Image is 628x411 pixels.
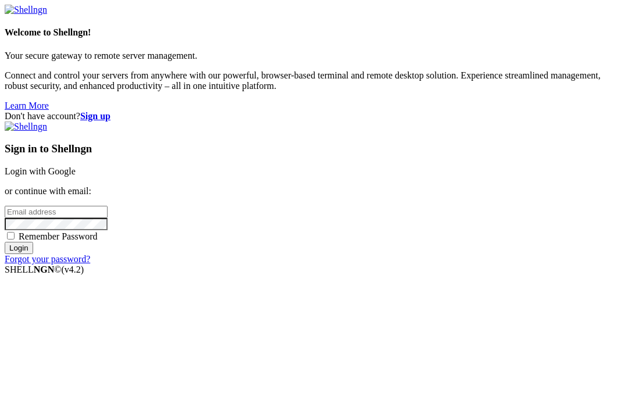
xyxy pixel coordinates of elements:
input: Remember Password [7,232,15,240]
input: Email address [5,206,108,218]
p: Connect and control your servers from anywhere with our powerful, browser-based terminal and remo... [5,70,623,91]
a: Login with Google [5,166,76,176]
img: Shellngn [5,5,47,15]
a: Learn More [5,101,49,110]
a: Forgot your password? [5,254,90,264]
a: Sign up [80,111,110,121]
h3: Sign in to Shellngn [5,142,623,155]
p: or continue with email: [5,186,623,196]
span: SHELL © [5,265,84,274]
input: Login [5,242,33,254]
span: 4.2.0 [62,265,84,274]
div: Don't have account? [5,111,623,121]
span: Remember Password [19,231,98,241]
img: Shellngn [5,121,47,132]
p: Your secure gateway to remote server management. [5,51,623,61]
h4: Welcome to Shellngn! [5,27,623,38]
b: NGN [34,265,55,274]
